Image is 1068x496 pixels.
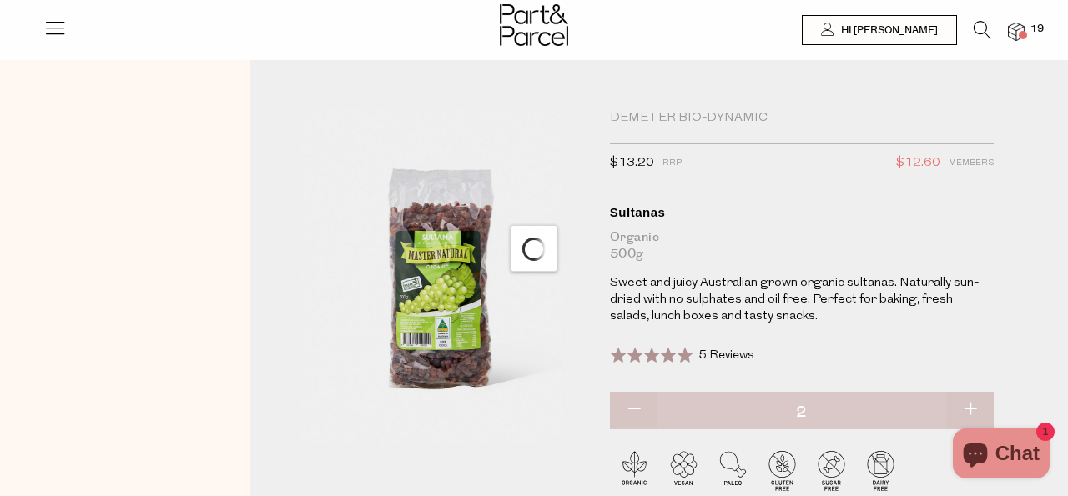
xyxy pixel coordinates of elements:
[856,446,905,495] img: P_P-ICONS-Live_Bec_V11_Dairy_Free.svg
[610,153,654,174] span: $13.20
[758,446,807,495] img: P_P-ICONS-Live_Bec_V11_Gluten_Free.svg
[659,446,708,495] img: P_P-ICONS-Live_Bec_V11_Vegan.svg
[610,204,994,221] div: Sultanas
[949,153,994,174] span: Members
[708,446,758,495] img: P_P-ICONS-Live_Bec_V11_Paleo.svg
[1008,23,1025,40] a: 19
[610,392,994,433] input: QTY Sultanas
[807,446,856,495] img: P_P-ICONS-Live_Bec_V11_Sugar_Free.svg
[500,4,568,46] img: Part&Parcel
[610,110,994,127] div: Demeter Bio-Dynamic
[837,23,938,38] span: Hi [PERSON_NAME]
[896,153,940,174] span: $12.60
[610,229,994,263] div: Organic 500g
[948,428,1055,483] inbox-online-store-chat: Shopify online store chat
[610,275,994,325] p: Sweet and juicy Australian grown organic sultanas. Naturally sun-dried with no sulphates and oil ...
[1026,22,1048,37] span: 19
[662,153,682,174] span: RRP
[802,15,957,45] a: Hi [PERSON_NAME]
[698,349,754,362] span: 5 Reviews
[610,446,659,495] img: P_P-ICONS-Live_Bec_V11_Organic.svg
